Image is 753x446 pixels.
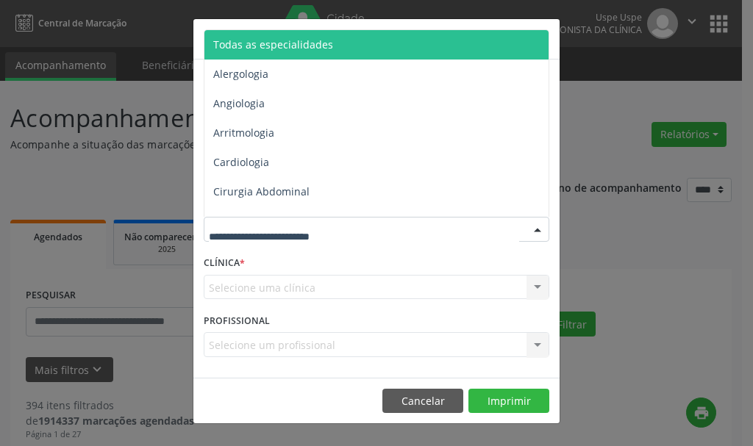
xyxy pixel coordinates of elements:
label: CLÍNICA [204,252,245,275]
span: Alergologia [213,67,268,81]
span: Cirurgia Bariatrica [213,214,304,228]
h5: Relatório de agendamentos [204,29,372,48]
button: Imprimir [468,389,549,414]
span: Arritmologia [213,126,274,140]
label: PROFISSIONAL [204,309,270,332]
span: Angiologia [213,96,265,110]
span: Cirurgia Abdominal [213,184,310,198]
button: Close [530,19,560,55]
span: Cardiologia [213,155,269,169]
span: Todas as especialidades [213,37,333,51]
button: Cancelar [382,389,463,414]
